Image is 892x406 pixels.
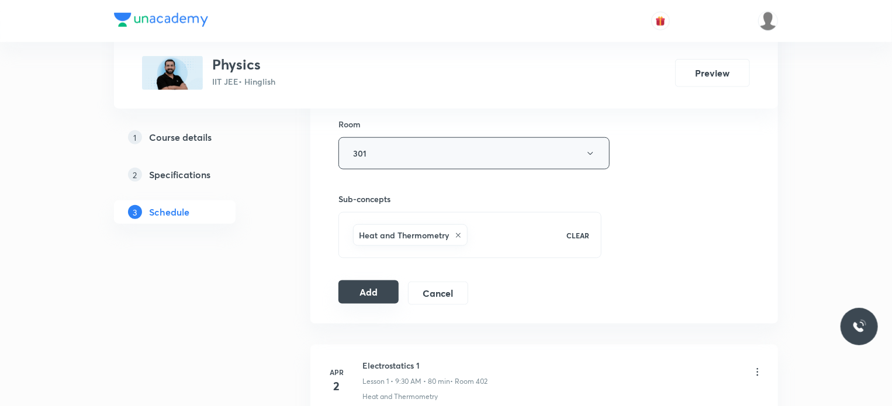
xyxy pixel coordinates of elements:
p: 3 [128,205,142,219]
p: Lesson 1 • 9:30 AM • 80 min [362,376,450,387]
p: Heat and Thermometry [362,391,438,402]
h4: 2 [325,377,348,395]
p: 1 [128,130,142,144]
img: avatar [655,16,666,26]
button: Add [338,280,399,304]
img: Dhirendra singh [758,11,778,31]
a: Company Logo [114,13,208,30]
h3: Physics [212,56,275,73]
img: Company Logo [114,13,208,27]
img: 5B6CC6A8-2E75-4472-B1BC-C43900CDDA22_plus.png [142,56,203,90]
h6: Apr [325,367,348,377]
h6: Heat and Thermometry [359,229,449,241]
p: • Room 402 [450,376,488,387]
button: Cancel [408,282,468,305]
p: 2 [128,168,142,182]
p: CLEAR [566,230,589,241]
a: 1Course details [114,126,273,149]
button: avatar [651,12,670,30]
h5: Specifications [149,168,210,182]
h5: Schedule [149,205,189,219]
h6: Sub-concepts [338,193,601,205]
img: ttu [852,320,866,334]
p: IIT JEE • Hinglish [212,75,275,88]
button: Preview [675,59,750,87]
button: 301 [338,137,610,169]
h5: Course details [149,130,212,144]
h6: Room [338,118,361,130]
a: 2Specifications [114,163,273,186]
h6: Electrostatics 1 [362,359,488,372]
